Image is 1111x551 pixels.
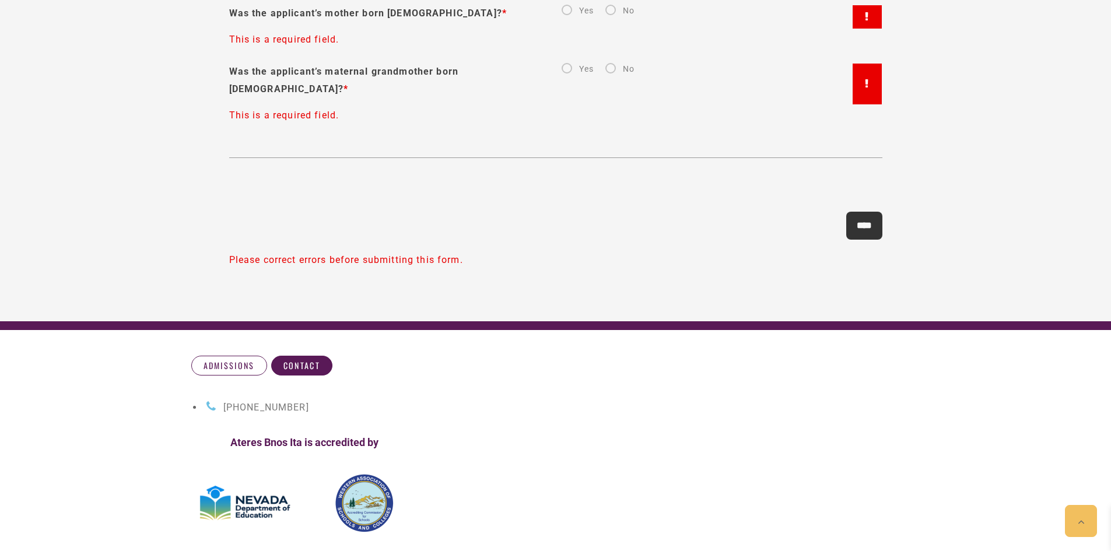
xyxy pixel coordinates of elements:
[623,5,635,16] label: No
[229,66,459,94] span: Was the applicant’s maternal grandmother born [DEMOGRAPHIC_DATA]?
[229,251,882,269] div: Please correct errors before submitting this form.
[623,63,635,75] label: No
[335,474,394,532] img: wasc
[191,478,299,529] img: Nevada Dept of Ed Logo
[283,360,320,371] span: Contact
[229,31,877,48] div: This is a required field.
[579,63,594,75] label: Yes
[194,436,416,449] h4: Ateres Bnos Ita is accredited by
[579,5,594,16] label: Yes
[229,107,877,124] div: This is a required field.
[223,402,309,413] span: [PHONE_NUMBER]
[203,402,309,413] a: [PHONE_NUMBER]
[204,360,255,371] span: Admissions
[271,356,332,375] a: Contact
[191,356,267,375] a: Admissions
[229,8,507,19] span: Was the applicant’s mother born [DEMOGRAPHIC_DATA]?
